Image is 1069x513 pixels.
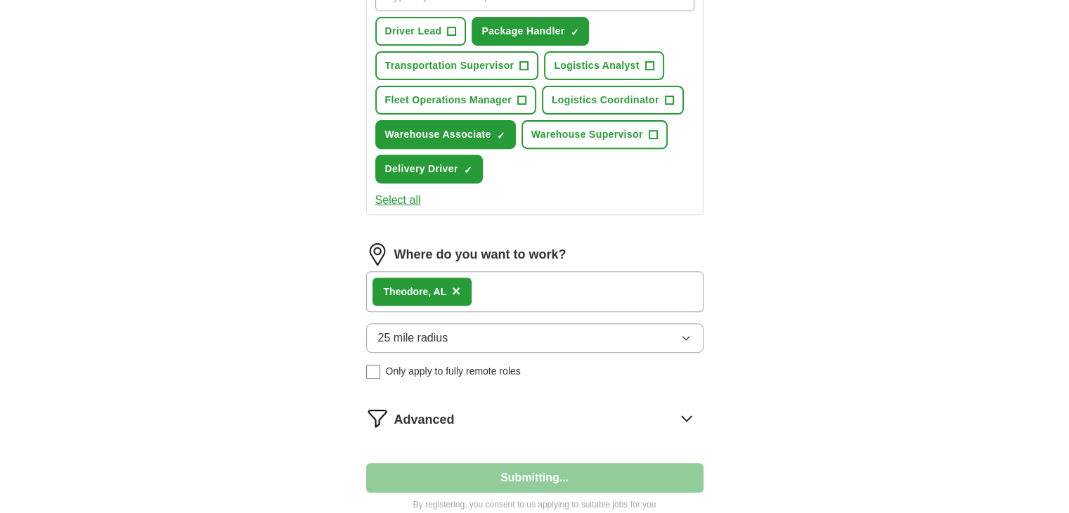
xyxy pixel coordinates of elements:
[385,58,514,73] span: Transportation Supervisor
[481,24,564,39] span: Package Handler
[452,283,460,299] span: ×
[544,51,663,80] button: Logistics Analyst
[366,498,704,511] p: By registering, you consent to us applying to suitable jobs for you
[552,93,659,108] span: Logistics Coordinator
[554,58,639,73] span: Logistics Analyst
[384,286,420,297] strong: Theodo
[464,164,472,176] span: ✓
[375,120,516,149] button: Warehouse Associate✓
[375,51,539,80] button: Transportation Supervisor
[385,93,512,108] span: Fleet Operations Manager
[366,243,389,266] img: location.png
[384,285,447,299] div: re, AL
[542,86,684,115] button: Logistics Coordinator
[531,127,643,142] span: Warehouse Supervisor
[497,130,505,141] span: ✓
[375,192,421,209] button: Select all
[385,24,442,39] span: Driver Lead
[366,407,389,429] img: filter
[385,162,458,176] span: Delivery Driver
[375,17,467,46] button: Driver Lead
[386,364,521,379] span: Only apply to fully remote roles
[385,127,491,142] span: Warehouse Associate
[472,17,589,46] button: Package Handler✓
[366,365,380,379] input: Only apply to fully remote roles
[521,120,668,149] button: Warehouse Supervisor
[375,86,536,115] button: Fleet Operations Manager
[570,27,578,38] span: ✓
[366,463,704,493] button: Submitting...
[394,245,566,264] label: Where do you want to work?
[394,410,455,429] span: Advanced
[378,330,448,346] span: 25 mile radius
[375,155,483,183] button: Delivery Driver✓
[452,281,460,302] button: ×
[366,323,704,353] button: 25 mile radius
